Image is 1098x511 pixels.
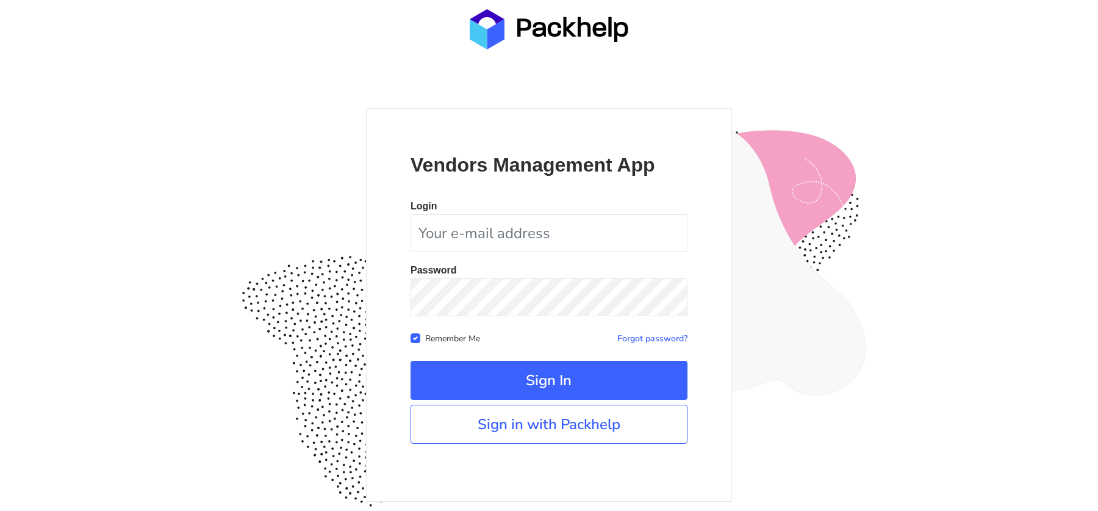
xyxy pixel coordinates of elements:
p: Login [411,201,687,211]
label: Remember Me [425,331,480,344]
input: Your e-mail address [411,214,687,252]
a: Sign in with Packhelp [411,405,687,444]
p: Password [411,266,687,275]
a: Forgot password? [617,333,687,344]
p: Vendors Management App [411,153,687,177]
button: Sign In [411,361,687,400]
